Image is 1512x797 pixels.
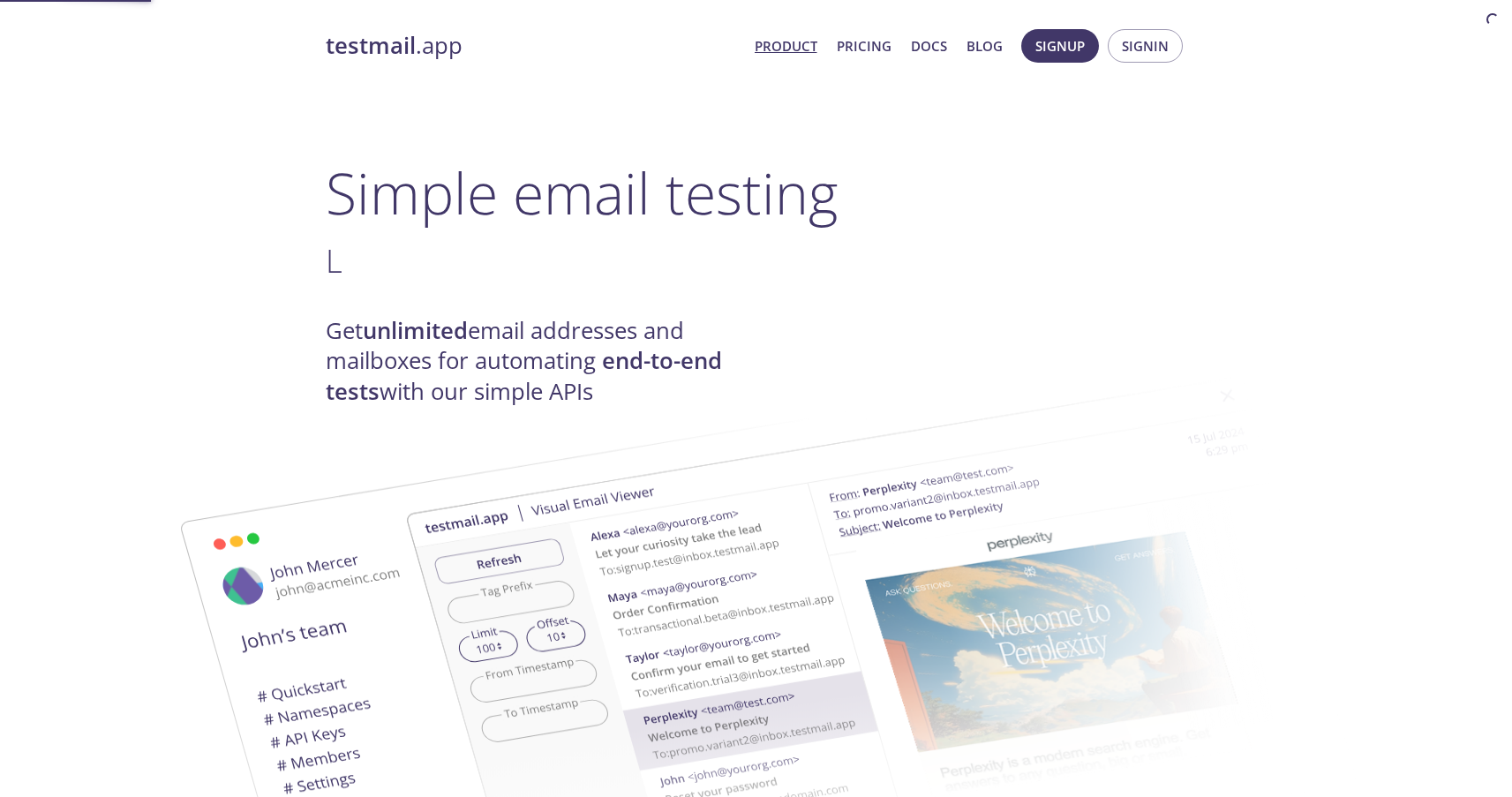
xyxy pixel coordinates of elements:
span: Signin [1122,34,1169,57]
strong: unlimited [363,315,468,346]
strong: testmail [326,30,416,61]
button: Signup [1021,29,1099,63]
a: Blog [967,34,1003,57]
span: L [326,238,342,282]
a: testmail.app [326,31,741,61]
button: Signin [1108,29,1183,63]
span: Signup [1035,34,1085,57]
a: Docs [911,34,947,57]
a: Product [755,34,817,57]
h1: Simple email testing [326,159,1187,227]
a: Pricing [837,34,891,57]
h4: Get email addresses and mailboxes for automating with our simple APIs [326,316,756,407]
strong: end-to-end tests [326,345,722,406]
